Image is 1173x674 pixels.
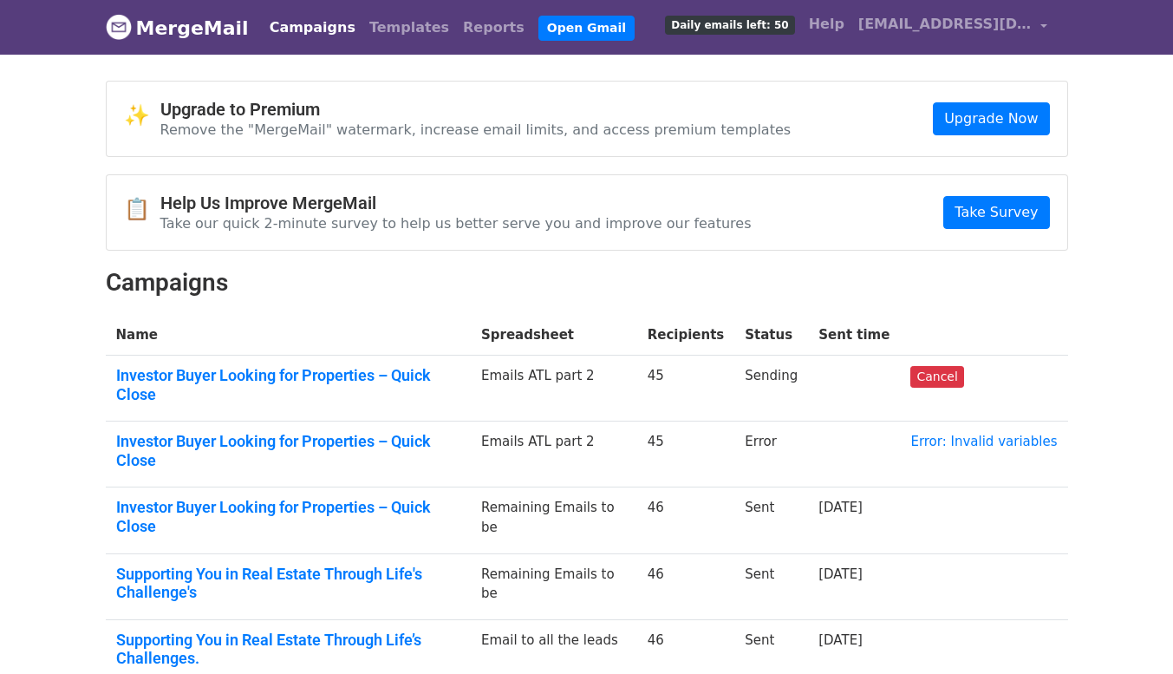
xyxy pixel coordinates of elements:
td: Remaining Emails to be [471,488,637,553]
a: Supporting You in Real Estate Through Life's Challenge's [116,565,460,602]
a: Cancel [910,366,963,388]
td: Emails ATL part 2 [471,422,637,488]
h4: Upgrade to Premium [160,99,792,120]
a: Investor Buyer Looking for Properties – Quick Close [116,498,460,535]
th: Status [734,315,808,356]
a: [DATE] [818,632,863,648]
a: Reports [456,10,531,45]
a: MergeMail [106,10,249,46]
p: Take our quick 2-minute survey to help us better serve you and improve our features [160,214,752,232]
img: MergeMail logo [106,14,132,40]
a: [EMAIL_ADDRESS][DOMAIN_NAME] [851,7,1054,48]
a: Investor Buyer Looking for Properties – Quick Close [116,366,460,403]
p: Remove the "MergeMail" watermark, increase email limits, and access premium templates [160,121,792,139]
a: Campaigns [263,10,362,45]
a: [DATE] [818,500,863,515]
a: Take Survey [943,196,1049,229]
a: Templates [362,10,456,45]
h4: Help Us Improve MergeMail [160,193,752,213]
a: Investor Buyer Looking for Properties – Quick Close [116,432,460,469]
td: Sent [734,553,808,619]
td: 46 [637,488,735,553]
h2: Campaigns [106,268,1068,298]
td: Remaining Emails to be [471,553,637,619]
td: Error [734,422,808,488]
th: Sent time [808,315,900,356]
a: Error: Invalid variables [910,434,1057,449]
span: [EMAIL_ADDRESS][DOMAIN_NAME] [858,14,1032,35]
th: Recipients [637,315,735,356]
a: Supporting You in Real Estate Through Life’s Challenges. [116,631,460,668]
td: Sent [734,488,808,553]
td: Sending [734,356,808,422]
td: Emails ATL part 2 [471,356,637,422]
a: Open Gmail [538,16,635,41]
span: 📋 [124,197,160,222]
th: Spreadsheet [471,315,637,356]
span: ✨ [124,103,160,128]
a: Upgrade Now [933,102,1049,135]
th: Name [106,315,471,356]
a: [DATE] [818,566,863,582]
a: Help [802,7,851,42]
td: 46 [637,553,735,619]
span: Daily emails left: 50 [665,16,794,35]
a: Daily emails left: 50 [658,7,801,42]
td: 45 [637,422,735,488]
td: 45 [637,356,735,422]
